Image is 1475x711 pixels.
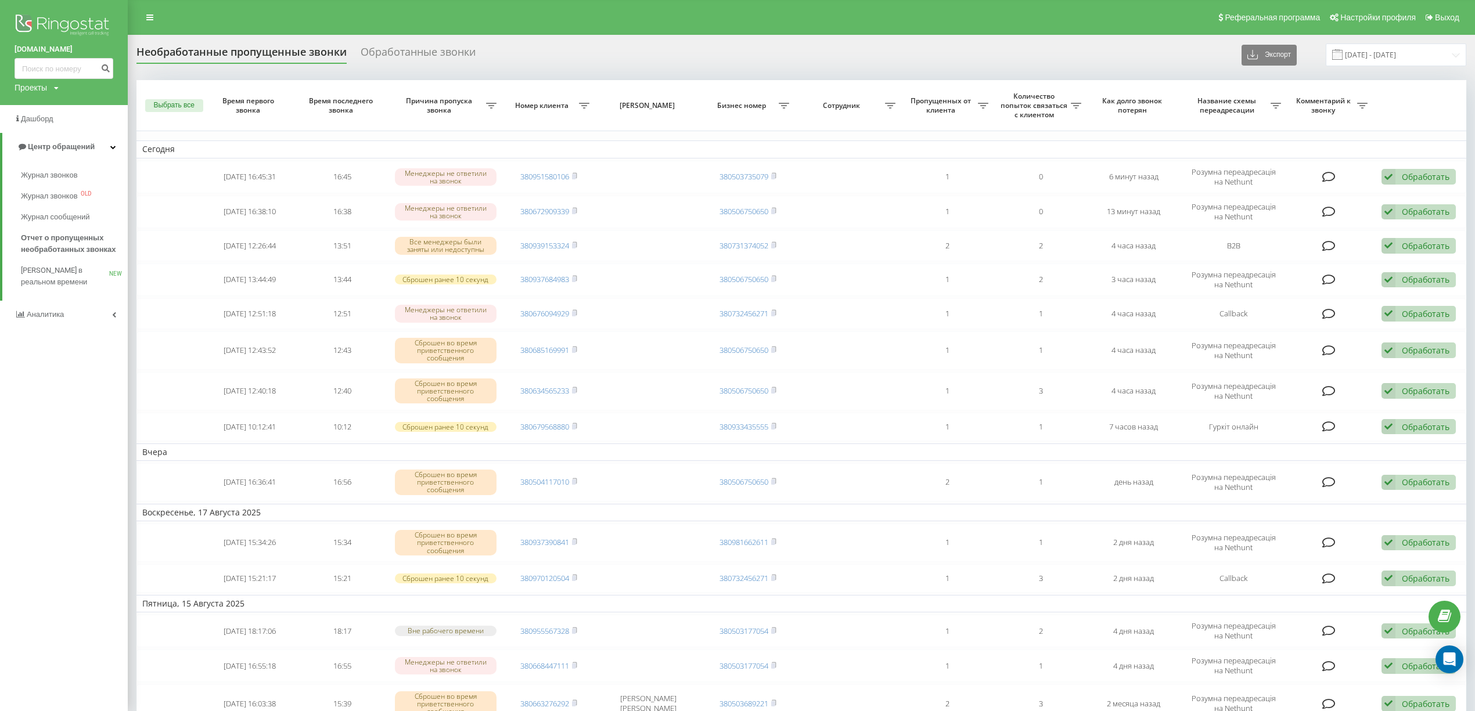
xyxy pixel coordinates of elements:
div: Обработать [1402,421,1449,432]
td: Розумна переадресація на Nethunt [1181,372,1287,410]
td: 1 [901,615,994,647]
td: [DATE] 16:55:18 [203,649,296,682]
a: 380981662611 [719,537,768,547]
td: 1 [994,463,1087,501]
td: 1 [901,564,994,593]
a: Журнал звонковOLD [21,186,128,207]
div: Обработанные звонки [361,46,476,64]
td: [DATE] 12:43:52 [203,331,296,370]
td: B2B [1181,230,1287,261]
a: 380731374052 [719,240,768,251]
div: Обработать [1402,537,1449,548]
a: 380970120504 [520,573,569,583]
a: 380503177054 [719,661,768,671]
td: 1 [994,331,1087,370]
td: [DATE] 15:21:17 [203,564,296,593]
a: 380933435555 [719,421,768,432]
td: 13:51 [296,230,389,261]
td: 15:34 [296,524,389,562]
td: 13 минут назад [1087,196,1180,228]
span: Аналитика [27,310,64,319]
td: 15:21 [296,564,389,593]
td: 4 часа назад [1087,372,1180,410]
span: Причина пропуска звонка [395,96,486,114]
span: Центр обращений [28,142,95,151]
div: Менеджеры не ответили на звонок [395,657,496,674]
td: Розумна переадресація на Nethunt [1181,161,1287,193]
td: 16:38 [296,196,389,228]
td: [DATE] 16:38:10 [203,196,296,228]
td: Воскресенье, 17 Августа 2025 [136,504,1466,521]
td: 1 [901,649,994,682]
td: 1 [901,524,994,562]
div: Open Intercom Messenger [1436,645,1463,673]
a: 380672909339 [520,206,569,216]
td: Гуркіт онлайн [1181,413,1287,441]
div: Вне рабочего времени [395,626,496,636]
td: 0 [994,161,1087,193]
span: Настройки профиля [1340,13,1416,22]
span: Реферальная программа [1225,13,1320,22]
div: Обработать [1402,274,1449,285]
div: Обработать [1402,206,1449,217]
td: 12:51 [296,298,389,329]
td: [DATE] 16:45:31 [203,161,296,193]
td: 1 [901,298,994,329]
td: 2 [994,230,1087,261]
a: Отчет о пропущенных необработанных звонках [21,228,128,260]
button: Выбрать все [145,99,203,112]
a: 380951580106 [520,171,569,182]
a: 380955567328 [520,626,569,636]
td: 10:12 [296,413,389,441]
div: Обработать [1402,477,1449,488]
td: 12:40 [296,372,389,410]
td: 3 [994,372,1087,410]
span: Номер клиента [508,101,579,110]
td: Розумна переадресація на Nethunt [1181,615,1287,647]
a: 380506750650 [719,345,768,355]
td: Розумна переадресація на Nethunt [1181,463,1287,501]
div: Сброшен ранее 10 секунд [395,275,496,284]
td: 3 [994,564,1087,593]
div: Обработать [1402,385,1449,396]
td: 18:17 [296,615,389,647]
span: Дашборд [21,114,53,123]
div: Проекты [15,82,47,93]
input: Поиск по номеру [15,58,113,79]
td: 0 [994,196,1087,228]
span: Пропущенных от клиента [907,96,978,114]
a: [DOMAIN_NAME] [15,44,113,55]
div: Обработать [1402,626,1449,637]
a: 380663276292 [520,698,569,709]
td: день назад [1087,463,1180,501]
td: 12:43 [296,331,389,370]
a: Журнал звонков [21,165,128,186]
td: [DATE] 12:51:18 [203,298,296,329]
td: Розумна переадресація на Nethunt [1181,196,1287,228]
button: Экспорт [1242,45,1297,66]
span: [PERSON_NAME] [606,101,691,110]
a: 380685169991 [520,345,569,355]
div: Менеджеры не ответили на звонок [395,203,496,221]
div: Сброшен во время приветственного сообщения [395,530,496,555]
td: 1 [994,298,1087,329]
td: 2 [994,615,1087,647]
td: Callback [1181,298,1287,329]
span: Сотрудник [801,101,885,110]
td: 1 [901,196,994,228]
span: Время последнего звонка [306,96,379,114]
td: 16:55 [296,649,389,682]
span: Выход [1435,13,1459,22]
div: Обработать [1402,698,1449,709]
a: 380506750650 [719,385,768,396]
div: Обработать [1402,240,1449,251]
a: 380504117010 [520,477,569,487]
td: 2 дня назад [1087,524,1180,562]
a: Центр обращений [2,133,128,161]
span: Журнал звонков [21,190,78,202]
td: Вчера [136,443,1466,461]
a: 380937684983 [520,274,569,284]
a: 380732456271 [719,573,768,583]
a: 380668447111 [520,661,569,671]
td: 1 [994,649,1087,682]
